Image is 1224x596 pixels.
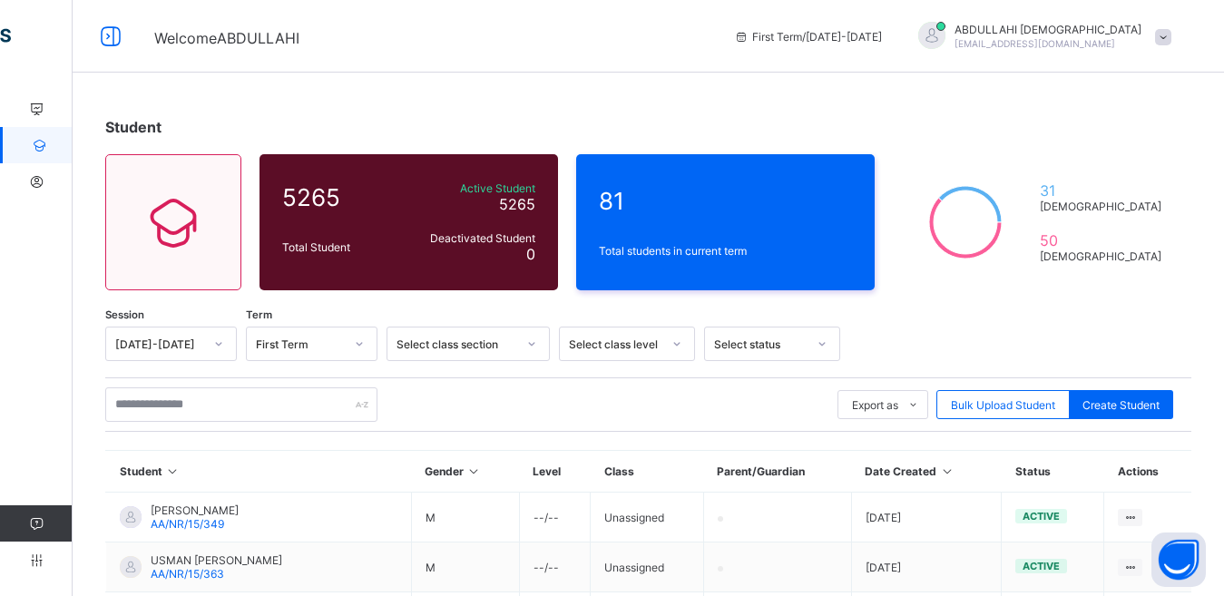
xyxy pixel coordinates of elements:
[591,451,704,493] th: Class
[1023,510,1060,523] span: active
[955,38,1115,49] span: [EMAIL_ADDRESS][DOMAIN_NAME]
[282,183,397,211] span: 5265
[151,503,239,517] span: [PERSON_NAME]
[599,244,852,258] span: Total students in current term
[406,231,535,245] span: Deactivated Student
[154,29,299,47] span: Welcome ABDULLAHI
[591,493,704,542] td: Unassigned
[1040,200,1169,213] span: [DEMOGRAPHIC_DATA]
[703,451,851,493] th: Parent/Guardian
[951,398,1055,412] span: Bulk Upload Student
[1082,398,1160,412] span: Create Student
[519,451,590,493] th: Level
[939,464,955,478] i: Sort in Ascending Order
[591,542,704,592] td: Unassigned
[246,308,272,321] span: Term
[1040,249,1169,263] span: [DEMOGRAPHIC_DATA]
[851,542,1001,592] td: [DATE]
[519,493,590,542] td: --/--
[1040,181,1169,200] span: 31
[714,337,807,351] div: Select status
[106,451,412,493] th: Student
[1151,532,1206,587] button: Open asap
[851,493,1001,542] td: [DATE]
[526,245,535,263] span: 0
[165,464,181,478] i: Sort in Ascending Order
[397,337,516,351] div: Select class section
[105,308,144,321] span: Session
[1002,451,1104,493] th: Status
[151,517,224,531] span: AA/NR/15/349
[852,398,898,412] span: Export as
[900,22,1180,52] div: ABDULLAHIMUHAMMAD
[1104,451,1191,493] th: Actions
[955,23,1141,36] span: ABDULLAHI [DEMOGRAPHIC_DATA]
[256,337,344,351] div: First Term
[499,195,535,213] span: 5265
[1023,560,1060,572] span: active
[105,118,162,136] span: Student
[1040,231,1169,249] span: 50
[411,451,519,493] th: Gender
[406,181,535,195] span: Active Student
[599,187,852,215] span: 81
[851,451,1001,493] th: Date Created
[569,337,661,351] div: Select class level
[466,464,482,478] i: Sort in Ascending Order
[278,236,402,259] div: Total Student
[151,567,224,581] span: AA/NR/15/363
[151,553,282,567] span: USMAN [PERSON_NAME]
[411,493,519,542] td: M
[115,337,203,351] div: [DATE]-[DATE]
[734,30,882,44] span: session/term information
[411,542,519,592] td: M
[519,542,590,592] td: --/--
